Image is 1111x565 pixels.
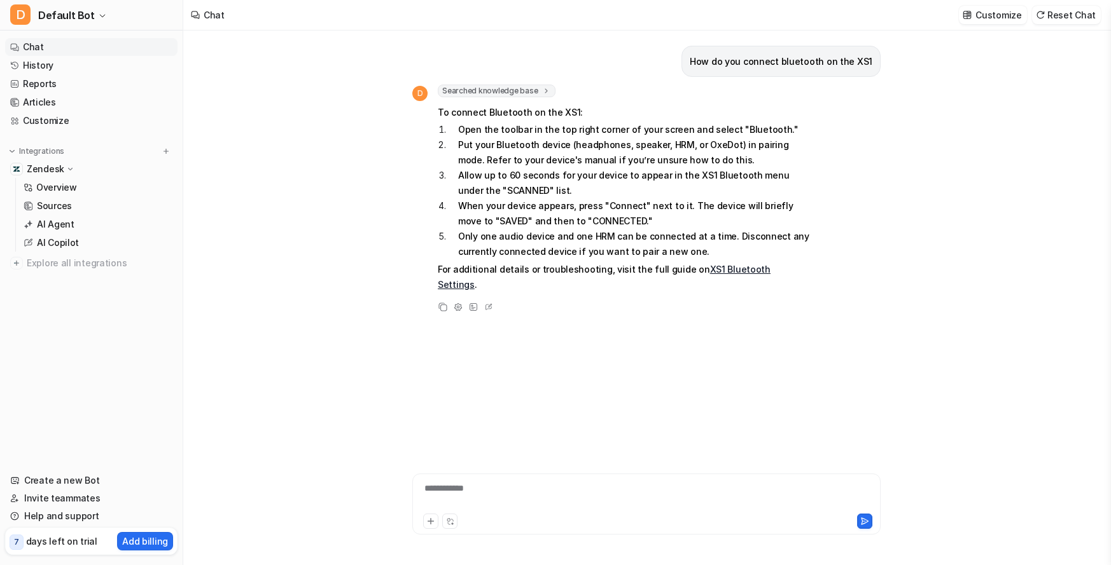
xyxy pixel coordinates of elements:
[5,93,178,111] a: Articles
[18,179,178,196] a: Overview
[37,200,72,212] p: Sources
[38,6,95,24] span: Default Bot
[438,262,810,292] p: For additional details or troubleshooting, visit the full guide on .
[448,137,810,168] li: Put your Bluetooth device (headphones, speaker, HRM, or OxeDot) in pairing mode. Refer to your de...
[8,147,17,156] img: expand menu
[412,86,428,101] span: D
[1036,10,1045,20] img: reset
[448,168,810,198] li: Allow up to 60 seconds for your device to appear in the XS1 Bluetooth menu under the "SCANNED" list.
[959,6,1026,24] button: Customize
[5,75,178,93] a: Reports
[438,85,555,97] span: Searched knowledge base
[27,163,64,175] p: Zendesk
[438,264,771,290] a: XS1 Bluetooth Settings
[19,146,64,156] p: Integrations
[5,145,68,158] button: Integrations
[5,254,178,272] a: Explore all integrations
[690,54,872,69] p: How do you connect bluetooth on the XS1
[1032,6,1101,24] button: Reset Chat
[162,147,171,156] img: menu_add.svg
[37,218,74,231] p: AI Agent
[5,57,178,74] a: History
[14,536,19,548] p: 7
[13,165,20,173] img: Zendesk
[5,472,178,489] a: Create a new Bot
[18,197,178,215] a: Sources
[27,253,172,273] span: Explore all integrations
[438,105,810,120] p: To connect Bluetooth on the XS1:
[18,215,178,233] a: AI Agent
[36,181,77,194] p: Overview
[122,534,168,548] p: Add billing
[448,122,810,137] li: Open the toolbar in the top right corner of your screen and select "Bluetooth."
[448,229,810,259] li: Only one audio device and one HRM can be connected at a time. Disconnect any currently connected ...
[963,10,972,20] img: customize
[26,534,97,548] p: days left on trial
[204,8,225,22] div: Chat
[18,234,178,252] a: AI Copilot
[37,236,79,249] p: AI Copilot
[5,38,178,56] a: Chat
[10,4,31,25] span: D
[5,489,178,507] a: Invite teammates
[10,257,23,269] img: explore all integrations
[448,198,810,229] li: When your device appears, press "Connect" next to it. The device will briefly move to "SAVED" and...
[117,532,173,550] button: Add billing
[5,112,178,130] a: Customize
[5,507,178,525] a: Help and support
[975,8,1021,22] p: Customize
